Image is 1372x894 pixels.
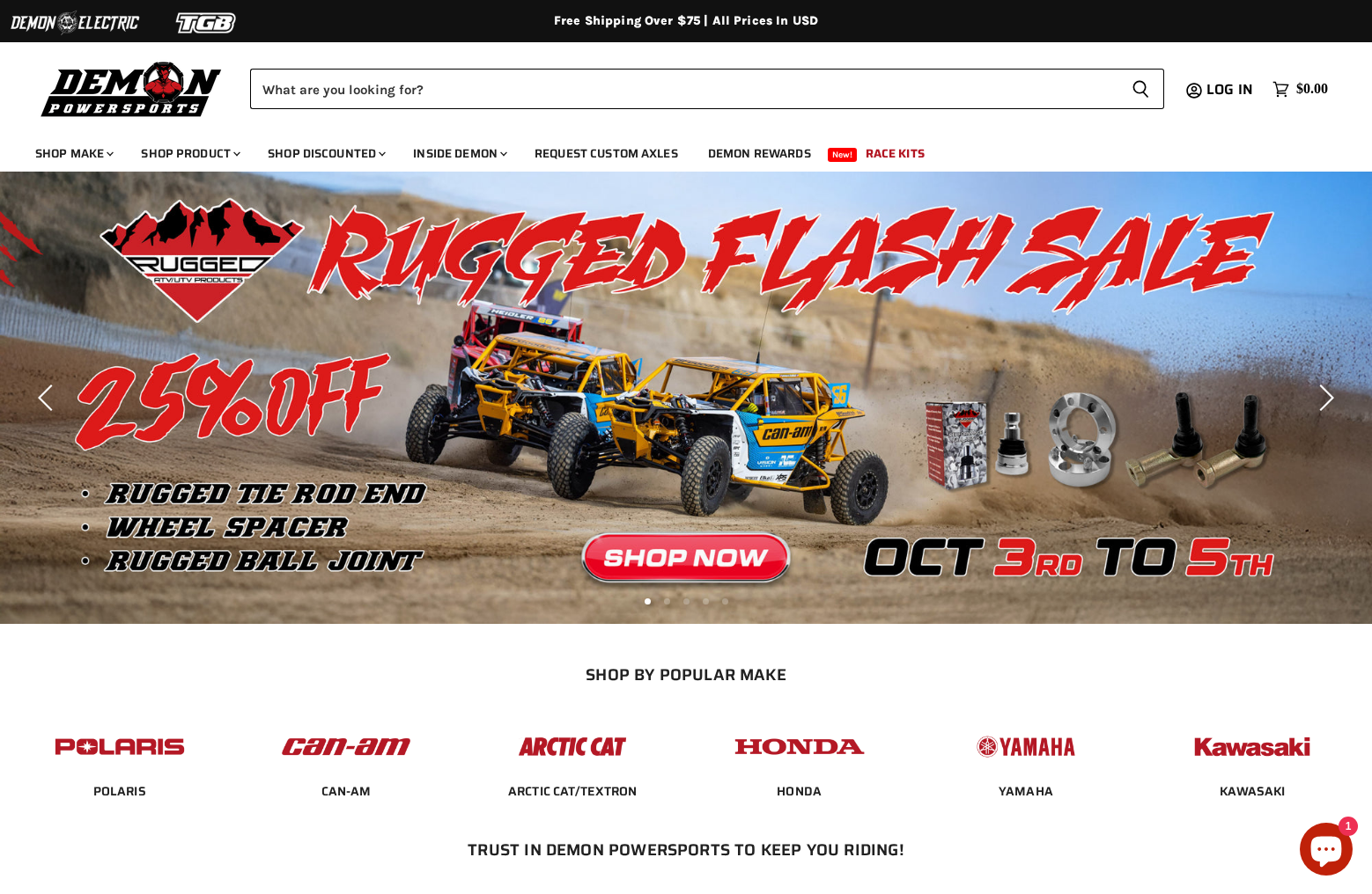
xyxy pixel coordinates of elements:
[9,6,141,40] img: Demon Electric Logo 2
[1264,77,1337,102] a: $0.00
[1184,720,1321,773] img: POPULAR_MAKE_logo_6_76e8c46f-2d1e-4ecc-b320-194822857d41.jpg
[250,69,1118,109] input: Search
[400,136,518,172] a: Inside Demon
[321,783,372,801] span: CAN-AM
[93,783,146,801] span: POLARIS
[1220,783,1285,799] a: KAWASAKI
[521,136,691,172] a: Request Custom Axles
[1206,78,1253,100] span: Log in
[141,6,273,40] img: TGB Logo 2
[828,148,858,162] span: New!
[999,783,1053,801] span: YAMAHA
[999,783,1053,799] a: YAMAHA
[22,136,124,172] a: Shop Make
[1220,783,1285,801] span: KAWASAKI
[777,783,822,801] span: HONDA
[31,380,66,415] button: Previous
[852,136,938,172] a: Race Kits
[128,136,251,172] a: Shop Product
[695,136,824,172] a: Demon Rewards
[22,128,1324,172] ul: Main menu
[277,720,415,773] img: POPULAR_MAKE_logo_1_adc20308-ab24-48c4-9fac-e3c1a623d575.jpg
[1118,69,1164,109] button: Search
[1295,823,1358,880] inbox-online-store-chat: Shopify online store chat
[254,136,396,172] a: Shop Discounted
[508,783,638,801] span: ARCTIC CAT/TEXTRON
[1296,81,1328,98] span: $0.00
[51,720,188,773] img: POPULAR_MAKE_logo_2_dba48cf1-af45-46d4-8f73-953a0f002620.jpg
[703,598,709,605] li: Page dot 4
[731,720,868,773] img: POPULAR_MAKE_logo_4_4923a504-4bac-4306-a1be-165a52280178.jpg
[722,598,728,605] li: Page dot 5
[35,57,228,120] img: Demon Powersports
[42,840,1331,859] h2: Trust In Demon Powersports To Keep You Riding!
[508,783,638,799] a: ARCTIC CAT/TEXTRON
[1199,82,1264,98] a: Log in
[1306,380,1341,415] button: Next
[664,598,670,605] li: Page dot 2
[22,665,1351,684] h2: SHOP BY POPULAR MAKE
[645,598,651,605] li: Page dot 1
[957,720,1095,773] img: POPULAR_MAKE_logo_5_20258e7f-293c-4aac-afa8-159eaa299126.jpg
[93,783,146,799] a: POLARIS
[683,598,690,605] li: Page dot 3
[777,783,822,799] a: HONDA
[504,720,641,773] img: POPULAR_MAKE_logo_3_027535af-6171-4c5e-a9bc-f0eccd05c5d6.jpg
[250,69,1164,109] form: Product
[321,783,372,799] a: CAN-AM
